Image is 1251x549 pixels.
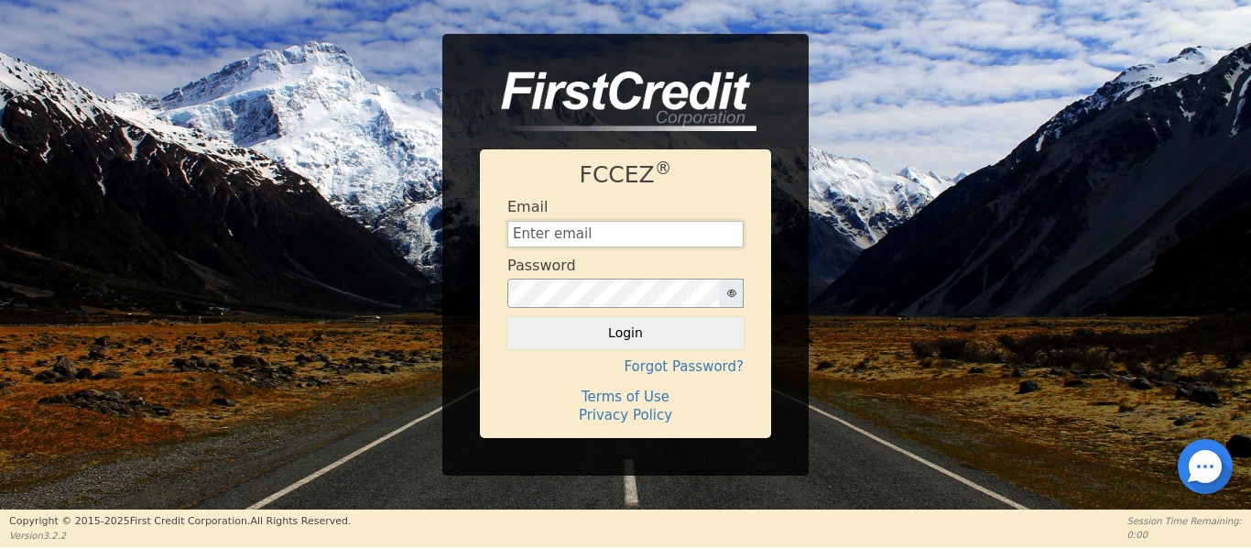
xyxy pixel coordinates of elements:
p: Session Time Remaining: [1127,514,1242,528]
p: 0:00 [1127,528,1242,542]
h4: Terms of Use [507,389,744,405]
input: Enter email [507,221,744,248]
button: Login [507,317,744,348]
h4: Password [507,257,576,274]
p: Copyright © 2015- 2025 First Credit Corporation. [9,514,351,530]
sup: ® [655,159,672,178]
h4: Forgot Password? [507,358,744,375]
img: logo-CMu_cnol.png [480,71,756,132]
h1: FCCEZ [507,161,744,189]
span: All Rights Reserved. [250,515,351,527]
h4: Privacy Policy [507,407,744,423]
h4: Email [507,198,548,215]
input: password [507,279,720,308]
p: Version 3.2.2 [9,529,351,543]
